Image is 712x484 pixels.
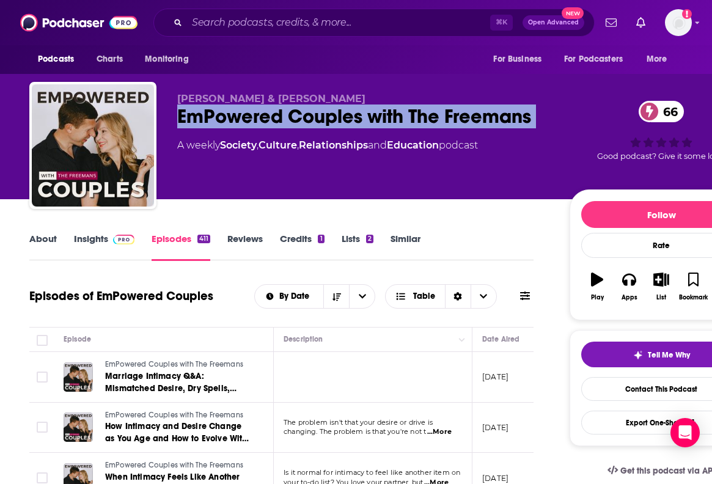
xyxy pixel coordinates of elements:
[455,332,469,347] button: Column Actions
[665,9,692,36] button: Show profile menu
[638,48,683,71] button: open menu
[177,93,365,105] span: [PERSON_NAME] & [PERSON_NAME]
[591,294,604,301] div: Play
[485,48,557,71] button: open menu
[105,370,252,395] a: Marriage Intimacy Q&A: Mismatched Desire, Dry Spells, Emotional Safety & Reigniting the Spark
[29,288,213,304] h1: Episodes of EmPowered Couples
[254,284,376,309] h2: Choose List sort
[342,233,373,261] a: Lists2
[29,48,90,71] button: open menu
[679,294,708,301] div: Bookmark
[665,9,692,36] img: User Profile
[562,7,584,19] span: New
[153,9,595,37] div: Search podcasts, credits, & more...
[523,15,584,30] button: Open AdvancedNew
[105,410,252,421] a: EmPowered Couples with The Freemans
[32,84,154,207] img: EmPowered Couples with The Freemans
[482,422,508,433] p: [DATE]
[105,359,252,370] a: EmPowered Couples with The Freemans
[665,9,692,36] span: Logged in as sarahhallprinc
[413,292,435,301] span: Table
[677,265,709,309] button: Bookmark
[445,285,471,308] div: Sort Direction
[368,139,387,151] span: and
[493,51,541,68] span: For Business
[280,233,324,261] a: Credits1
[259,139,297,151] a: Culture
[105,371,240,418] span: Marriage Intimacy Q&A: Mismatched Desire, Dry Spells, Emotional Safety & Reigniting the Spark
[89,48,130,71] a: Charts
[387,139,439,151] a: Education
[64,332,91,346] div: Episode
[633,350,643,360] img: tell me why sparkle
[482,372,508,382] p: [DATE]
[556,48,640,71] button: open menu
[105,411,243,419] span: EmPowered Couples with The Freemans
[105,460,252,471] a: EmPowered Couples with The Freemans
[299,139,368,151] a: Relationships
[105,360,243,369] span: EmPowered Couples with The Freemans
[177,138,478,153] div: A weekly podcast
[279,292,314,301] span: By Date
[581,265,613,309] button: Play
[349,285,375,308] button: open menu
[482,332,519,346] div: Date Aired
[37,372,48,383] span: Toggle select row
[284,418,433,427] span: The problem isn't that your desire or drive is
[648,350,690,360] span: Tell Me Why
[682,9,692,19] svg: Add a profile image
[136,48,204,71] button: open menu
[564,51,623,68] span: For Podcasters
[220,139,257,151] a: Society
[613,265,645,309] button: Apps
[385,284,497,309] button: Choose View
[391,233,420,261] a: Similar
[297,139,299,151] span: ,
[366,235,373,243] div: 2
[622,294,637,301] div: Apps
[152,233,210,261] a: Episodes411
[20,11,138,34] img: Podchaser - Follow, Share and Rate Podcasts
[105,420,252,445] a: How Intimacy and Desire Change as You Age and How to Evolve With It (Not Drift Apart): Episode 409
[38,51,74,68] span: Podcasts
[113,235,134,244] img: Podchaser Pro
[37,472,48,483] span: Toggle select row
[427,427,452,437] span: ...More
[647,51,667,68] span: More
[323,285,349,308] button: Sort Direction
[255,292,324,301] button: open menu
[257,139,259,151] span: ,
[97,51,123,68] span: Charts
[105,421,249,456] span: How Intimacy and Desire Change as You Age and How to Evolve With It (Not Drift Apart): Episode 409
[656,294,666,301] div: List
[37,422,48,433] span: Toggle select row
[145,51,188,68] span: Monitoring
[490,15,513,31] span: ⌘ K
[651,101,684,122] span: 66
[284,468,460,477] span: Is it normal for intimacy to feel like another item on
[528,20,579,26] span: Open Advanced
[482,473,508,483] p: [DATE]
[284,427,426,436] span: changing. The problem is that you're not t
[601,12,622,33] a: Show notifications dropdown
[631,12,650,33] a: Show notifications dropdown
[187,13,490,32] input: Search podcasts, credits, & more...
[639,101,684,122] a: 66
[645,265,677,309] button: List
[227,233,263,261] a: Reviews
[29,233,57,261] a: About
[284,332,323,346] div: Description
[318,235,324,243] div: 1
[670,418,700,447] div: Open Intercom Messenger
[197,235,210,243] div: 411
[74,233,134,261] a: InsightsPodchaser Pro
[105,461,243,469] span: EmPowered Couples with The Freemans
